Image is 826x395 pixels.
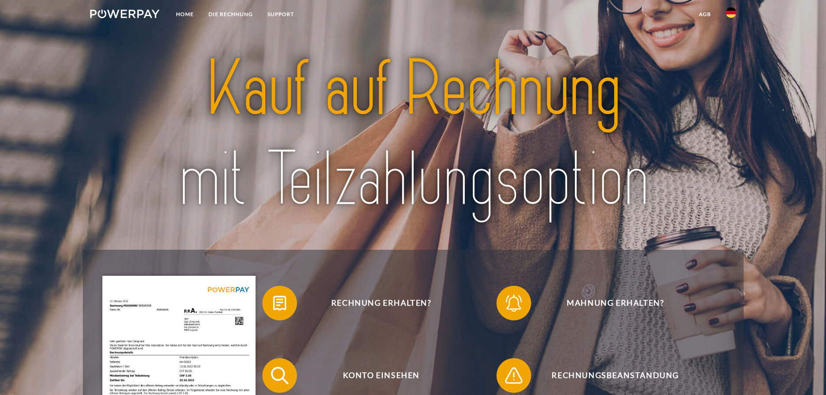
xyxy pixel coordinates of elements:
span: Rechnungsbeanstandung [509,358,722,393]
span: Rechnung erhalten? [275,286,487,320]
button: Mahnung erhalten? [496,286,722,320]
img: qb_search.svg [269,365,291,386]
button: Rechnungsbeanstandung [496,358,722,393]
img: de [726,7,736,18]
a: agb [692,7,718,22]
a: SUPPORT [260,7,301,22]
button: Rechnung erhalten? [262,286,488,320]
img: qb_bill.svg [269,292,291,314]
img: logo-powerpay-white.svg [90,10,160,18]
span: Mahnung erhalten? [509,286,722,320]
img: qb_bell.svg [503,292,525,314]
button: Konto einsehen [262,358,488,393]
img: title-powerpay_de.svg [122,39,704,229]
a: DIE RECHNUNG [201,7,260,22]
span: Konto einsehen [275,358,487,393]
img: qb_warning.svg [503,365,525,386]
a: Home [169,7,201,22]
